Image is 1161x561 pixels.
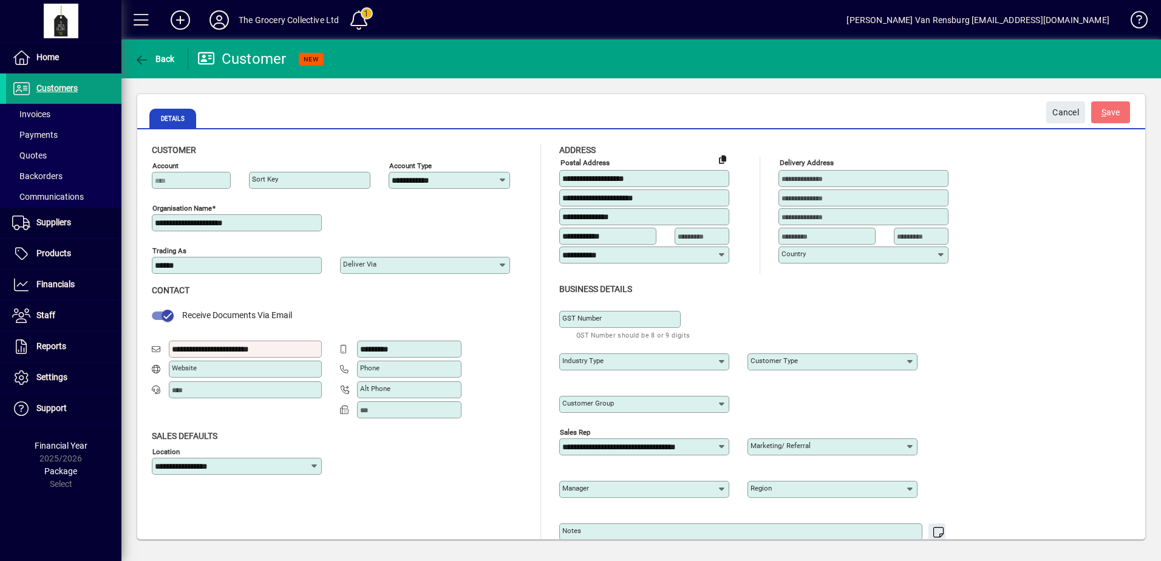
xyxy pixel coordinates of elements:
span: Cancel [1052,103,1079,123]
a: Products [6,239,121,269]
span: Communications [12,192,84,202]
a: Quotes [6,145,121,166]
span: S [1101,107,1106,117]
button: Copy to Delivery address [713,149,732,169]
a: Payments [6,124,121,145]
span: Reports [36,341,66,351]
span: Financials [36,279,75,289]
span: NEW [304,55,319,63]
mat-label: Manager [562,484,589,492]
button: Back [131,48,178,70]
mat-label: Phone [360,364,380,372]
span: Payments [12,130,58,140]
mat-label: Account Type [389,161,432,170]
mat-label: Region [751,484,772,492]
span: Staff [36,310,55,320]
a: Suppliers [6,208,121,238]
mat-label: Marketing/ Referral [751,441,811,450]
mat-label: Sort key [252,175,278,183]
mat-label: Account [152,161,179,170]
mat-label: Customer group [562,399,614,407]
button: Save [1091,101,1130,123]
span: Home [36,52,59,62]
button: Add [161,9,200,31]
mat-label: Deliver via [343,260,376,268]
mat-label: Organisation name [152,204,212,212]
mat-label: Trading as [152,246,186,255]
span: Business details [559,284,632,294]
mat-label: Website [172,364,197,372]
mat-label: Notes [562,526,581,535]
span: Package [44,466,77,476]
span: Backorders [12,171,63,181]
a: Reports [6,331,121,362]
a: Settings [6,362,121,393]
a: Staff [6,301,121,331]
mat-hint: GST Number should be 8 or 9 digits [576,328,690,342]
app-page-header-button: Back [121,48,188,70]
span: Details [149,109,196,128]
div: [PERSON_NAME] Van Rensburg [EMAIL_ADDRESS][DOMAIN_NAME] [846,10,1109,30]
div: Customer [197,49,287,69]
span: Suppliers [36,217,71,227]
div: The Grocery Collective Ltd [239,10,339,30]
mat-label: Customer type [751,356,798,365]
a: Knowledge Base [1122,2,1146,42]
span: Support [36,403,67,413]
a: Financials [6,270,121,300]
span: Sales defaults [152,431,217,441]
span: Receive Documents Via Email [182,310,292,320]
mat-label: Country [781,250,806,258]
mat-label: Location [152,447,180,455]
a: Invoices [6,104,121,124]
a: Home [6,42,121,73]
span: Address [559,145,596,155]
span: Quotes [12,151,47,160]
a: Communications [6,186,121,207]
span: Products [36,248,71,258]
span: Customer [152,145,196,155]
span: ave [1101,103,1120,123]
span: Back [134,54,175,64]
a: Backorders [6,166,121,186]
mat-label: Alt Phone [360,384,390,393]
span: Invoices [12,109,50,119]
span: Contact [152,285,189,295]
button: Profile [200,9,239,31]
button: Cancel [1046,101,1085,123]
span: Settings [36,372,67,382]
a: Support [6,393,121,424]
mat-label: GST Number [562,314,602,322]
mat-label: Industry type [562,356,604,365]
span: Financial Year [35,441,87,450]
mat-label: Sales rep [560,427,590,436]
span: Customers [36,83,78,93]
